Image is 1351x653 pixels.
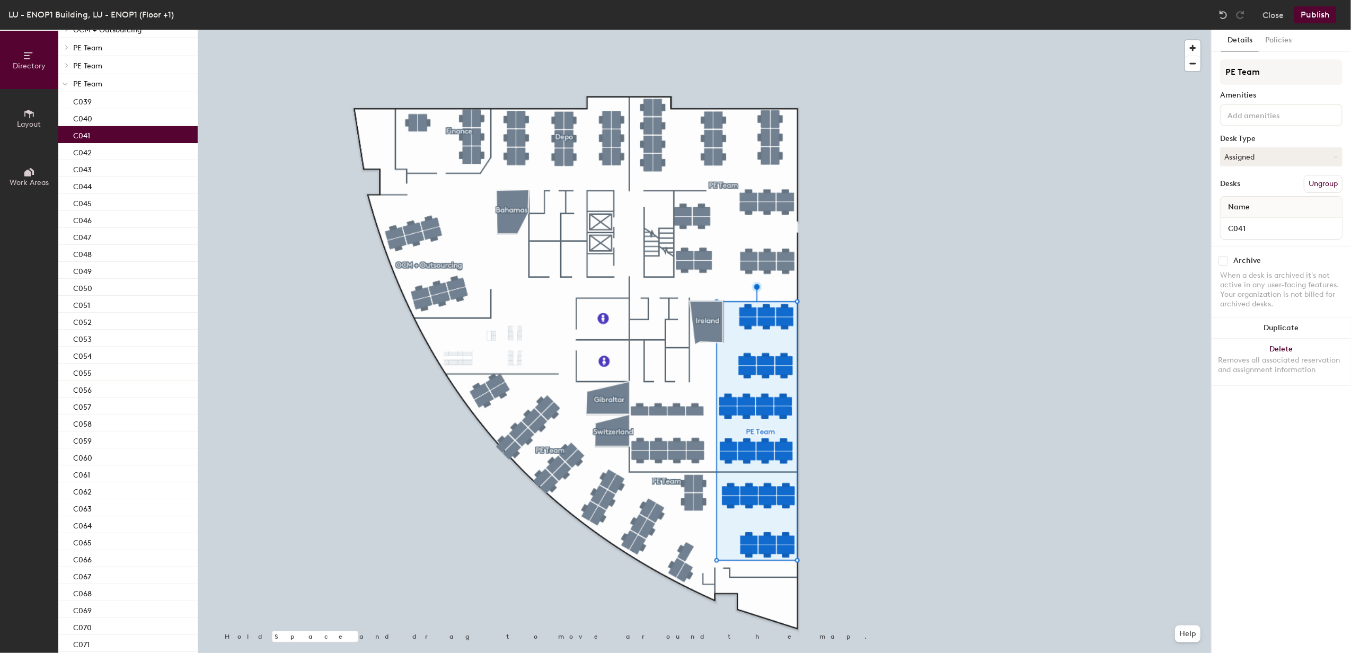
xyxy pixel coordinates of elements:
[73,247,92,259] p: C048
[1220,91,1343,100] div: Amenities
[73,400,91,412] p: C057
[1304,175,1343,193] button: Ungroup
[73,196,92,208] p: C045
[73,111,92,123] p: C040
[73,586,92,598] p: C068
[73,467,90,480] p: C061
[1220,180,1240,188] div: Desks
[73,213,92,225] p: C046
[73,128,90,140] p: C041
[1235,10,1246,20] img: Redo
[73,569,91,581] p: C067
[17,120,41,129] span: Layout
[1233,257,1261,265] div: Archive
[73,417,92,429] p: C058
[73,25,142,34] span: OCM + Outsourcing
[1259,30,1298,51] button: Policies
[1175,625,1200,642] button: Help
[1212,339,1351,385] button: DeleteRemoves all associated reservation and assignment information
[73,332,92,344] p: C053
[73,94,92,107] p: C039
[1262,6,1284,23] button: Close
[1294,6,1336,23] button: Publish
[1218,10,1229,20] img: Undo
[73,501,92,514] p: C063
[73,552,92,564] p: C066
[8,8,174,21] div: LU - ENOP1 Building, LU - ENOP1 (Floor +1)
[73,43,102,52] span: PE Team
[73,518,92,531] p: C064
[1221,30,1259,51] button: Details
[73,80,102,89] span: PE Team
[1223,198,1255,217] span: Name
[73,281,92,293] p: C050
[73,61,102,70] span: PE Team
[73,620,92,632] p: C070
[73,637,90,649] p: C071
[73,349,92,361] p: C054
[73,230,91,242] p: C047
[1218,356,1345,375] div: Removes all associated reservation and assignment information
[73,264,92,276] p: C049
[1220,135,1343,143] div: Desk Type
[73,145,92,157] p: C042
[1220,271,1343,309] div: When a desk is archived it's not active in any user-facing features. Your organization is not bil...
[73,603,92,615] p: C069
[73,162,92,174] p: C043
[1220,147,1343,166] button: Assigned
[73,434,92,446] p: C059
[73,366,92,378] p: C055
[73,179,92,191] p: C044
[13,61,46,70] span: Directory
[73,451,92,463] p: C060
[73,383,92,395] p: C056
[73,315,92,327] p: C052
[10,178,49,187] span: Work Areas
[73,535,92,548] p: C065
[1225,108,1321,121] input: Add amenities
[1223,221,1340,236] input: Unnamed desk
[73,484,92,497] p: C062
[1212,317,1351,339] button: Duplicate
[73,298,90,310] p: C051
